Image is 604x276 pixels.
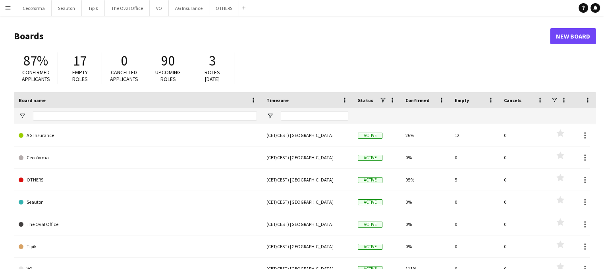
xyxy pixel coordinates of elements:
span: Active [358,133,382,139]
button: Tipik [82,0,105,16]
a: Tipik [19,235,257,258]
span: Cancelled applicants [110,69,138,83]
span: 3 [209,52,216,69]
span: 90 [161,52,175,69]
div: 0 [499,191,548,213]
span: Confirmed [405,97,430,103]
div: 0 [450,191,499,213]
span: Active [358,266,382,272]
div: 0 [499,147,548,168]
span: Active [358,244,382,250]
span: Active [358,199,382,205]
span: Cancels [504,97,521,103]
span: Empty [455,97,469,103]
span: Upcoming roles [155,69,181,83]
div: 0% [401,191,450,213]
button: Cecoforma [16,0,52,16]
div: 0 [499,213,548,235]
span: 0 [121,52,127,69]
div: (CET/CEST) [GEOGRAPHIC_DATA] [262,191,353,213]
a: OTHERS [19,169,257,191]
div: 26% [401,124,450,146]
div: (CET/CEST) [GEOGRAPHIC_DATA] [262,147,353,168]
span: Roles [DATE] [205,69,220,83]
div: 0 [450,213,499,235]
a: Seauton [19,191,257,213]
button: Open Filter Menu [19,112,26,120]
button: Open Filter Menu [266,112,274,120]
button: AG Insurance [169,0,209,16]
a: The Oval Office [19,213,257,235]
span: Confirmed applicants [22,69,50,83]
a: Cecoforma [19,147,257,169]
div: 5 [450,169,499,191]
input: Board name Filter Input [33,111,257,121]
span: Status [358,97,373,103]
div: 0 [499,235,548,257]
span: 87% [23,52,48,69]
span: Board name [19,97,46,103]
span: 17 [73,52,87,69]
input: Timezone Filter Input [281,111,348,121]
div: 95% [401,169,450,191]
a: AG Insurance [19,124,257,147]
a: New Board [550,28,596,44]
div: 12 [450,124,499,146]
div: (CET/CEST) [GEOGRAPHIC_DATA] [262,169,353,191]
div: 0 [499,124,548,146]
div: 0% [401,213,450,235]
div: (CET/CEST) [GEOGRAPHIC_DATA] [262,213,353,235]
div: 0 [450,235,499,257]
button: The Oval Office [105,0,150,16]
button: Seauton [52,0,82,16]
span: Timezone [266,97,289,103]
div: (CET/CEST) [GEOGRAPHIC_DATA] [262,124,353,146]
span: Empty roles [72,69,88,83]
h1: Boards [14,30,550,42]
span: Active [358,222,382,228]
div: 0 [450,147,499,168]
div: 0% [401,235,450,257]
span: Active [358,155,382,161]
div: 0 [499,169,548,191]
div: (CET/CEST) [GEOGRAPHIC_DATA] [262,235,353,257]
span: Active [358,177,382,183]
button: VO [150,0,169,16]
button: OTHERS [209,0,239,16]
div: 0% [401,147,450,168]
